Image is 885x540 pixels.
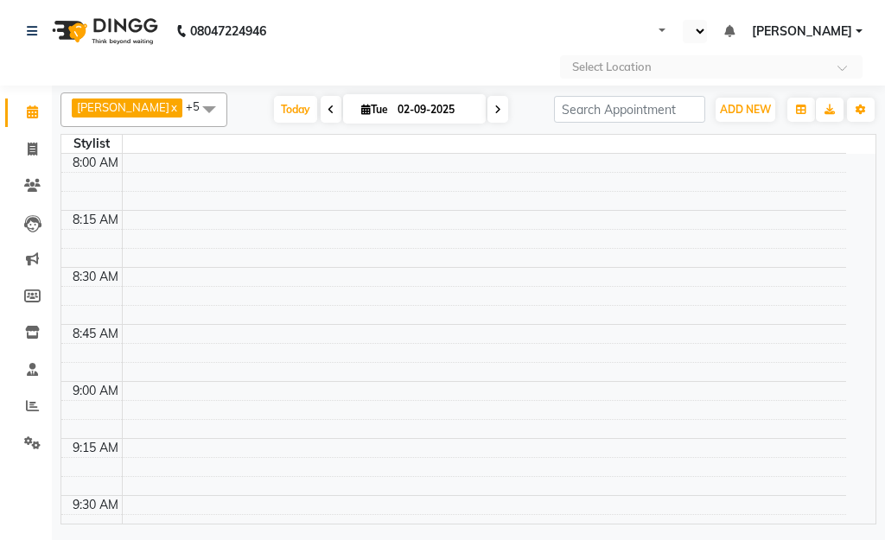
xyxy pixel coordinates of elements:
[190,7,266,55] b: 08047224946
[69,211,122,229] div: 8:15 AM
[69,439,122,457] div: 9:15 AM
[61,135,122,153] div: Stylist
[69,154,122,172] div: 8:00 AM
[572,59,652,76] div: Select Location
[186,99,213,113] span: +5
[392,97,479,123] input: 2025-09-02
[720,103,771,116] span: ADD NEW
[357,103,392,116] span: Tue
[69,496,122,514] div: 9:30 AM
[69,268,122,286] div: 8:30 AM
[77,100,169,114] span: [PERSON_NAME]
[274,96,317,123] span: Today
[69,382,122,400] div: 9:00 AM
[69,325,122,343] div: 8:45 AM
[554,96,705,123] input: Search Appointment
[752,22,852,41] span: [PERSON_NAME]
[716,98,775,122] button: ADD NEW
[44,7,162,55] img: logo
[169,100,177,114] a: x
